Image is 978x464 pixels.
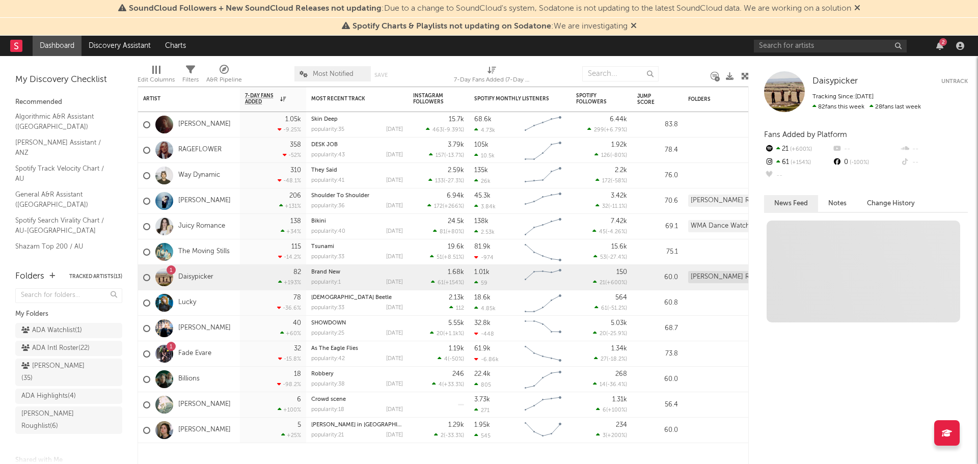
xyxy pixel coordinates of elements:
div: 32 [294,345,301,352]
svg: Chart title [520,214,566,239]
div: 135k [474,167,488,174]
div: 310 [290,167,301,174]
div: +34 % [281,228,301,235]
div: Recommended [15,96,122,108]
div: 5.03k [611,320,627,326]
a: Fade Evare [178,349,211,358]
div: 59 [474,280,487,286]
div: 150 [616,269,627,276]
div: 78.4 [637,144,678,156]
div: 805 [474,381,491,388]
a: The Moving Stills [178,248,230,256]
div: -- [900,156,968,169]
div: -- [764,169,832,182]
div: ( ) [593,330,627,337]
span: Fans Added by Platform [764,131,847,139]
div: popularity: 36 [311,203,345,209]
span: -51.2 % [609,306,626,311]
a: Shazam Top 200 / AU [15,241,112,252]
span: 27 [601,357,607,362]
span: 32 [602,204,608,209]
a: Robbery [311,371,334,377]
div: [DATE] [386,407,403,413]
span: 45 [599,229,606,235]
div: 26k [474,178,491,184]
div: Spotify Monthly Listeners [474,96,551,102]
div: 2.13k [449,294,464,301]
div: [DATE] [386,127,403,132]
div: 0 [832,156,900,169]
div: Spotify Followers [576,93,612,105]
div: 10.5k [474,152,495,159]
div: popularity: 38 [311,381,345,387]
div: Filters [182,61,199,91]
div: [PERSON_NAME] Roughlist ( 6 ) [21,408,93,432]
div: 78 [293,294,301,301]
div: ( ) [428,177,464,184]
div: ( ) [595,203,627,209]
input: Search for folders... [15,288,122,303]
span: 20 [437,331,443,337]
div: ( ) [596,406,627,413]
div: 1.31k [612,396,627,403]
span: 21 [600,280,605,286]
div: 105k [474,142,488,148]
div: -98.2 % [277,381,301,388]
input: Search... [582,66,659,81]
div: 61 [764,156,832,169]
svg: Chart title [520,290,566,316]
button: News Feed [764,195,818,212]
span: 14 [600,382,606,388]
span: : Due to a change to SoundCloud's system, Sodatone is not updating to the latest SoundCloud data.... [129,5,851,13]
div: [DATE] [386,254,403,260]
div: Edit Columns [138,61,175,91]
span: 172 [434,204,443,209]
span: 61 [601,306,607,311]
div: 7-Day Fans Added (7-Day Fans Added) [454,74,530,86]
div: 1.92k [611,142,627,148]
a: Skin Deep [311,117,338,122]
div: 68.7 [637,322,678,335]
div: 21 [764,143,832,156]
div: 83.8 [637,119,678,131]
span: +266 % [444,204,463,209]
span: +33.3 % [444,382,463,388]
a: Billions [178,375,200,384]
svg: Chart title [520,239,566,265]
div: popularity: 35 [311,127,344,132]
div: -52 % [283,152,301,158]
span: : We are investigating [352,22,628,31]
a: ADA Watchlist(1) [15,323,122,338]
svg: Chart title [520,163,566,188]
div: -9.25 % [278,126,301,133]
span: 463 [432,127,443,133]
div: 6 [297,396,301,403]
div: Lady Beetle [311,295,403,301]
div: ( ) [430,330,464,337]
div: WMA Dance Watchlist (152) [688,220,777,232]
div: [DATE] [386,280,403,285]
div: popularity: 33 [311,305,344,311]
svg: Chart title [520,112,566,138]
div: 4.85k [474,305,496,312]
span: +8.51 % [444,255,463,260]
span: 4 [439,382,442,388]
div: 1.05k [285,116,301,123]
span: 112 [456,306,464,311]
button: Notes [818,195,857,212]
div: 68.6k [474,116,492,123]
span: SoundCloud Followers + New SoundCloud Releases not updating [129,5,382,13]
div: +131 % [279,203,301,209]
div: +60 % [280,330,301,337]
a: Bikini [311,219,326,224]
div: ( ) [593,381,627,388]
span: 61 [438,280,444,286]
a: Shoulder To Shoulder [311,193,369,199]
div: [DATE] [386,381,403,387]
div: popularity: 43 [311,152,345,158]
span: Spotify Charts & Playlists not updating on Sodatone [352,22,551,31]
div: A&R Pipeline [206,61,242,91]
span: +80 % [447,229,463,235]
div: A&R Pipeline [206,74,242,86]
span: -13.7 % [446,153,463,158]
